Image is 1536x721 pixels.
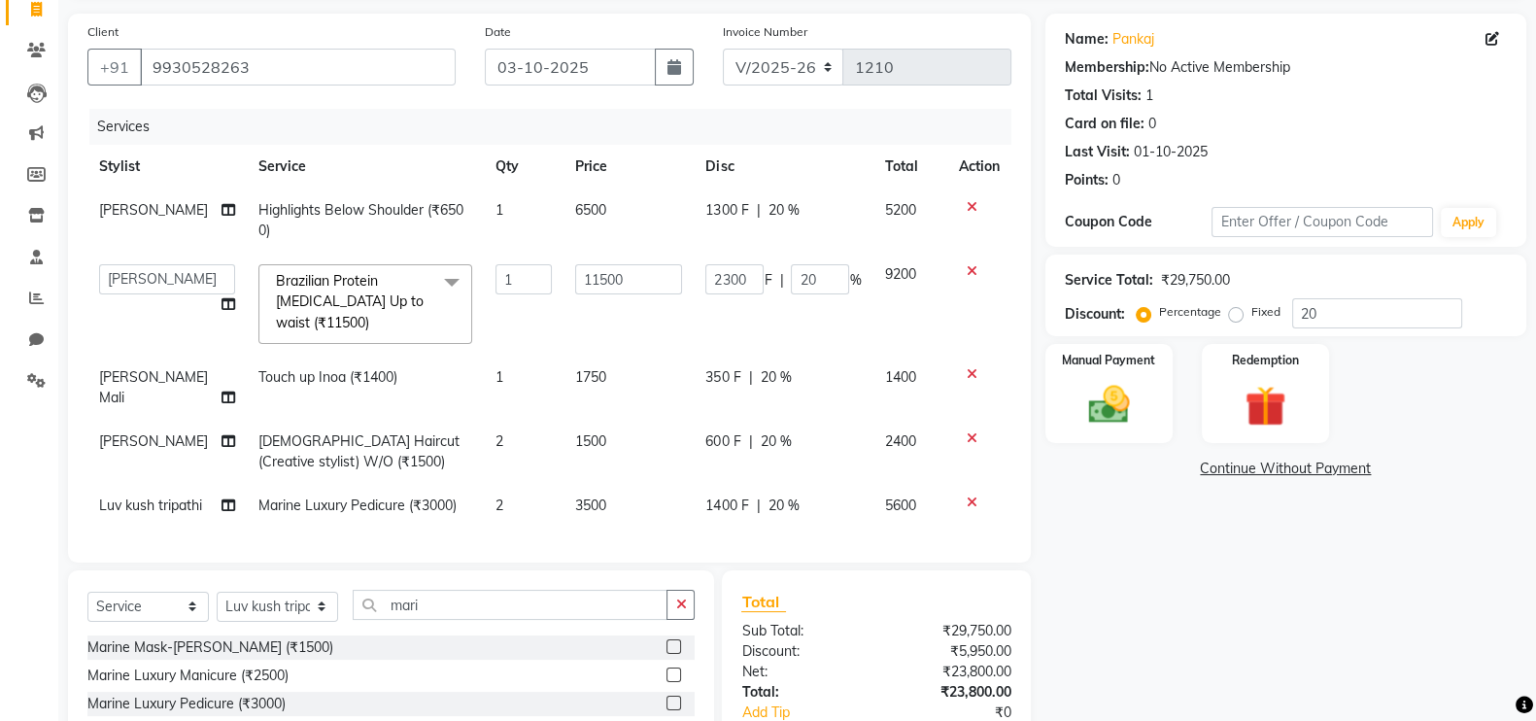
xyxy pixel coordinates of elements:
[779,270,783,291] span: |
[705,496,748,516] span: 1400 F
[694,145,872,189] th: Disc
[87,637,333,658] div: Marine Mask-[PERSON_NAME] (₹1500)
[575,368,606,386] span: 1750
[99,497,202,514] span: Luv kush tripathi
[247,145,484,189] th: Service
[764,270,771,291] span: F
[1148,114,1156,134] div: 0
[87,145,247,189] th: Stylist
[727,682,876,703] div: Total:
[87,666,289,686] div: Marine Luxury Manicure (₹2500)
[947,145,1011,189] th: Action
[760,367,791,388] span: 20 %
[705,200,748,221] span: 1300 F
[884,368,915,386] span: 1400
[1232,352,1299,369] label: Redemption
[876,641,1026,662] div: ₹5,950.00
[575,497,606,514] span: 3500
[89,109,1026,145] div: Services
[1251,303,1280,321] label: Fixed
[495,201,503,219] span: 1
[768,200,799,221] span: 20 %
[748,431,752,452] span: |
[1112,29,1154,50] a: Pankaj
[884,432,915,450] span: 2400
[872,145,946,189] th: Total
[575,201,606,219] span: 6500
[1134,142,1208,162] div: 01-10-2025
[140,49,456,86] input: Search by Name/Mobile/Email/Code
[1065,212,1212,232] div: Coupon Code
[741,592,786,612] span: Total
[485,23,511,41] label: Date
[495,497,503,514] span: 2
[1232,381,1298,431] img: _gift.svg
[1161,270,1230,291] div: ₹29,750.00
[884,265,915,283] span: 9200
[87,23,119,41] label: Client
[1145,86,1153,106] div: 1
[1112,170,1120,190] div: 0
[258,368,397,386] span: Touch up Inoa (₹1400)
[495,432,503,450] span: 2
[1065,142,1130,162] div: Last Visit:
[884,201,915,219] span: 5200
[258,201,463,239] span: Highlights Below Shoulder (₹6500)
[756,496,760,516] span: |
[258,497,457,514] span: Marine Luxury Pedicure (₹3000)
[1065,86,1142,106] div: Total Visits:
[1441,208,1496,237] button: Apply
[369,314,378,331] a: x
[727,621,876,641] div: Sub Total:
[1065,57,1149,78] div: Membership:
[99,368,208,406] span: [PERSON_NAME] Mali
[1159,303,1221,321] label: Percentage
[876,682,1026,703] div: ₹23,800.00
[1065,29,1109,50] div: Name:
[1065,270,1153,291] div: Service Total:
[849,270,861,291] span: %
[1065,114,1144,134] div: Card on file:
[748,367,752,388] span: |
[484,145,563,189] th: Qty
[495,368,503,386] span: 1
[1062,352,1155,369] label: Manual Payment
[258,432,460,470] span: [DEMOGRAPHIC_DATA] Haircut (Creative stylist) W/O (₹1500)
[727,662,876,682] div: Net:
[1075,381,1142,429] img: _cash.svg
[1065,304,1125,325] div: Discount:
[1212,207,1433,237] input: Enter Offer / Coupon Code
[276,272,424,331] span: Brazilian Protein [MEDICAL_DATA] Up to waist (₹11500)
[876,621,1026,641] div: ₹29,750.00
[1049,459,1522,479] a: Continue Without Payment
[1065,57,1507,78] div: No Active Membership
[705,367,740,388] span: 350 F
[1065,170,1109,190] div: Points:
[884,497,915,514] span: 5600
[756,200,760,221] span: |
[87,49,142,86] button: +91
[876,662,1026,682] div: ₹23,800.00
[760,431,791,452] span: 20 %
[705,431,740,452] span: 600 F
[99,432,208,450] span: [PERSON_NAME]
[99,201,208,219] span: [PERSON_NAME]
[87,694,286,714] div: Marine Luxury Pedicure (₹3000)
[575,432,606,450] span: 1500
[723,23,807,41] label: Invoice Number
[727,641,876,662] div: Discount:
[768,496,799,516] span: 20 %
[563,145,694,189] th: Price
[353,590,667,620] input: Search or Scan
